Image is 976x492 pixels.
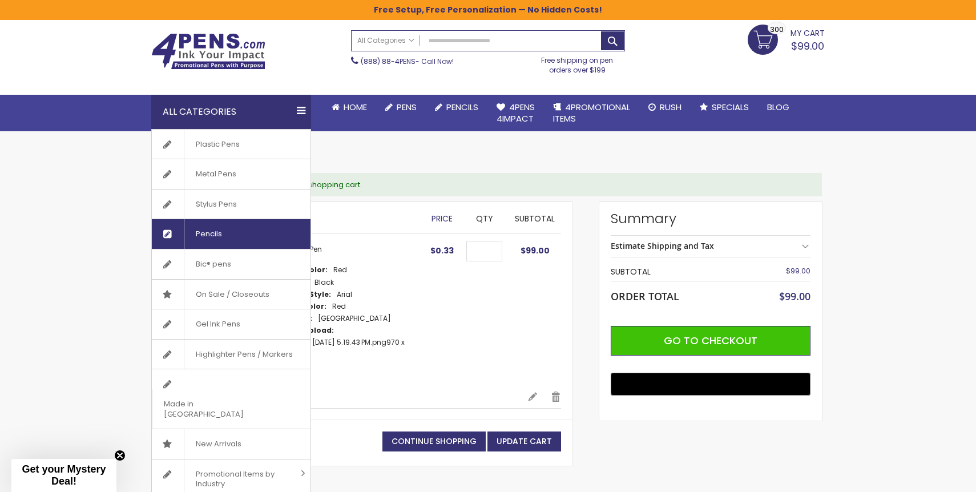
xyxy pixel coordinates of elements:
a: Pens [376,95,426,120]
span: 4Pens 4impact [497,101,535,124]
span: Qty [476,213,493,224]
a: Screenshot [DATE] 5.19.43 PM.png [271,337,386,347]
a: Stylus Pens [152,189,310,219]
span: 300 [770,24,784,35]
dd: 970 x 1056 px. [271,338,420,356]
iframe: Google Customer Reviews [882,461,976,492]
a: New Arrivals [152,429,310,459]
span: $99.00 [779,289,810,303]
a: 4Pens4impact [487,95,544,132]
dd: Red [333,265,347,275]
span: Pencils [446,101,478,113]
a: Home [322,95,376,120]
a: Pencils [152,219,310,249]
span: Bic® pens [184,249,243,279]
span: Metal Pens [184,159,248,189]
span: New Arrivals [184,429,253,459]
a: Highlighter Pens / Markers [152,340,310,369]
a: $99.00 300 [748,25,825,53]
span: $99.00 [791,39,824,53]
a: (888) 88-4PENS [361,57,416,66]
a: Plastic Pens [152,130,310,159]
div: All Categories [151,95,311,129]
span: Gel Ink Pens [184,309,252,339]
span: Specials [712,101,749,113]
span: Price [431,213,453,224]
button: Buy with GPay [611,373,810,396]
span: Subtotal [515,213,555,224]
button: Update Cart [487,431,561,451]
span: On Sale / Closeouts [184,280,281,309]
span: 4PROMOTIONAL ITEMS [553,101,630,124]
span: Go to Checkout [664,333,757,348]
button: Close teaser [114,450,126,461]
span: Pencils [184,219,233,249]
img: 4Pens Custom Pens and Promotional Products [151,33,265,70]
strong: Summary [611,209,810,228]
span: All Categories [357,36,414,45]
span: Home [344,101,367,113]
dd: [GEOGRAPHIC_DATA] [318,314,391,323]
strong: Estimate Shipping and Tax [611,240,714,251]
button: Go to Checkout [611,326,810,356]
span: $99.00 [521,245,550,256]
a: Gel Ink Pens [152,309,310,339]
a: Made in [GEOGRAPHIC_DATA] [152,369,310,429]
a: Pencils [426,95,487,120]
a: Metal Pens [152,159,310,189]
span: Continue Shopping [392,435,477,447]
strong: Order Total [611,288,679,303]
a: Specials [691,95,758,120]
span: $99.00 [786,266,810,276]
span: Pens [397,101,417,113]
dd: Black [314,278,334,287]
a: On Sale / Closeouts [152,280,310,309]
th: Subtotal [611,263,749,281]
span: Plastic Pens [184,130,251,159]
dd: Red [332,302,346,311]
span: Blog [767,101,789,113]
dd: Arial [337,290,352,299]
span: $0.33 [430,245,454,256]
a: All Categories [352,31,420,50]
a: Blog [758,95,798,120]
span: Stylus Pens [184,189,248,219]
a: Rush [639,95,691,120]
a: 4PROMOTIONALITEMS [544,95,639,132]
span: Get your Mystery Deal! [22,463,106,487]
span: Update Cart [497,435,552,447]
span: Rush [660,101,681,113]
span: - Call Now! [361,57,454,66]
div: Get your Mystery Deal!Close teaser [11,459,116,492]
a: Bic® pens [152,249,310,279]
div: Free shipping on pen orders over $199 [530,51,626,74]
span: Made in [GEOGRAPHIC_DATA] [152,389,282,429]
a: Continue Shopping [382,431,486,451]
span: Highlighter Pens / Markers [184,340,304,369]
div: You added Contender Pen to your shopping cart. [180,180,810,190]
